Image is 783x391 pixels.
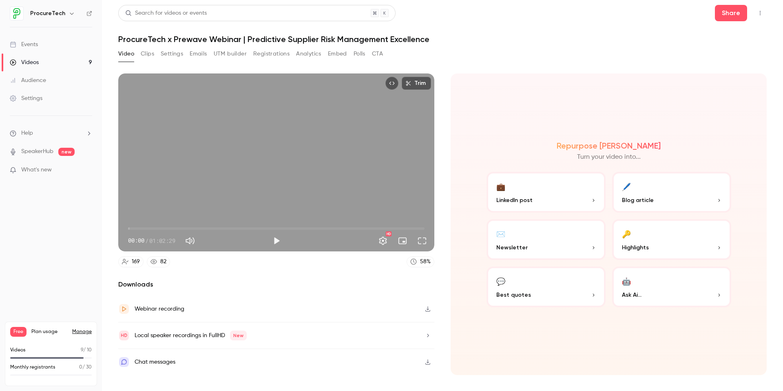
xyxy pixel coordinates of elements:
button: Play [268,233,285,249]
span: 00:00 [128,236,144,245]
button: Video [118,47,134,60]
span: Ask Ai... [622,291,641,299]
img: ProcureTech [10,7,23,20]
div: Webinar recording [135,304,184,314]
button: UTM builder [214,47,247,60]
a: 82 [147,256,170,267]
span: new [58,148,75,156]
button: CTA [372,47,383,60]
div: 🔑 [622,227,631,240]
button: Top Bar Actions [754,7,767,20]
p: / 10 [81,347,92,354]
button: Mute [182,233,198,249]
h2: Repurpose [PERSON_NAME] [557,141,661,151]
button: Settings [161,47,183,60]
a: Manage [72,329,92,335]
button: 💬Best quotes [487,267,606,307]
div: Chat messages [135,357,175,367]
div: 🖊️ [622,180,631,193]
button: 🤖Ask Ai... [612,267,731,307]
a: 58% [407,256,434,267]
p: Monthly registrants [10,364,55,371]
div: HD [386,231,391,236]
button: Registrations [253,47,290,60]
span: What's new [21,166,52,174]
div: Videos [10,58,39,67]
button: Trim [402,77,431,90]
button: 🖊️Blog article [612,172,731,213]
span: 0 [79,365,82,370]
div: 💼 [496,180,505,193]
button: Clips [141,47,154,60]
p: Turn your video into... [577,152,641,162]
h6: ProcureTech [30,9,65,18]
div: 💬 [496,275,505,287]
button: ✉️Newsletter [487,219,606,260]
span: Free [10,327,27,337]
span: Blog article [622,196,654,204]
a: 169 [118,256,144,267]
h1: ProcureTech x Prewave Webinar | Predictive Supplier Risk Management Excellence [118,34,767,44]
div: 82 [160,258,166,266]
span: Plan usage [31,329,67,335]
span: Help [21,129,33,138]
button: Turn on miniplayer [394,233,411,249]
div: Audience [10,76,46,84]
button: Embed video [385,77,398,90]
span: 9 [81,348,83,353]
button: Share [715,5,747,21]
p: / 30 [79,364,92,371]
button: Settings [375,233,391,249]
h2: Downloads [118,280,434,289]
p: Videos [10,347,26,354]
li: help-dropdown-opener [10,129,92,138]
span: 01:02:29 [149,236,175,245]
div: 00:00 [128,236,175,245]
span: New [230,331,247,340]
span: Highlights [622,243,649,252]
div: Events [10,40,38,49]
div: ✉️ [496,227,505,240]
button: 🔑Highlights [612,219,731,260]
span: Best quotes [496,291,531,299]
a: SpeakerHub [21,147,53,156]
div: 58 % [420,258,431,266]
span: Newsletter [496,243,528,252]
div: Search for videos or events [125,9,207,18]
span: LinkedIn post [496,196,533,204]
button: Polls [354,47,365,60]
button: Analytics [296,47,321,60]
button: 💼LinkedIn post [487,172,606,213]
div: 🤖 [622,275,631,287]
button: Emails [190,47,207,60]
span: / [145,236,148,245]
button: Embed [328,47,347,60]
div: 169 [132,258,140,266]
iframe: Noticeable Trigger [82,167,92,174]
div: Local speaker recordings in FullHD [135,331,247,340]
div: Settings [10,94,42,102]
button: Full screen [414,233,430,249]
